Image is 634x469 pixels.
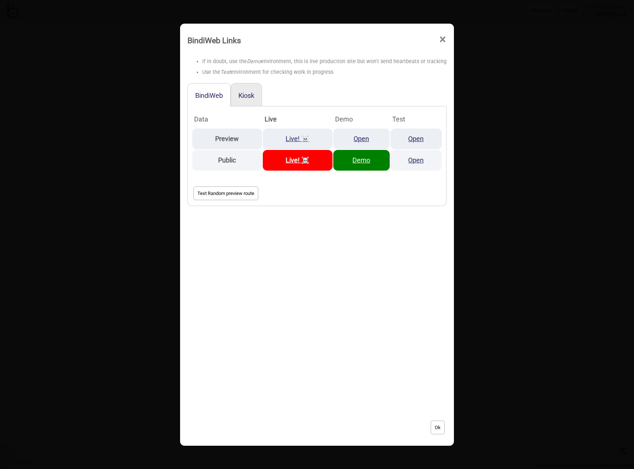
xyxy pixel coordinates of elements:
a: Demo [352,156,370,164]
i: Test [220,69,231,75]
button: Ok [431,421,445,434]
a: Live! ☠️ [286,156,309,164]
strong: Public [218,156,236,164]
strong: Preview [215,135,239,143]
button: Kiosk [238,92,254,99]
li: If in doubt, use the environment, this is live production site but won't send heartbeats or tracking [202,57,447,67]
li: Use the environment for checking work in progress [202,67,447,78]
button: Test Random preview route [193,186,258,200]
button: BindiWeb [195,92,223,99]
th: Test [390,111,442,128]
a: Open [354,135,369,143]
span: × [439,27,447,52]
th: Demo [333,111,390,128]
strong: Live [265,115,277,123]
a: Live! ☠️ [286,135,309,143]
div: BindiWeb Links [187,32,241,48]
i: Demo [247,58,261,65]
a: Open [408,135,424,143]
a: Open [408,156,424,164]
th: Data [192,111,262,128]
